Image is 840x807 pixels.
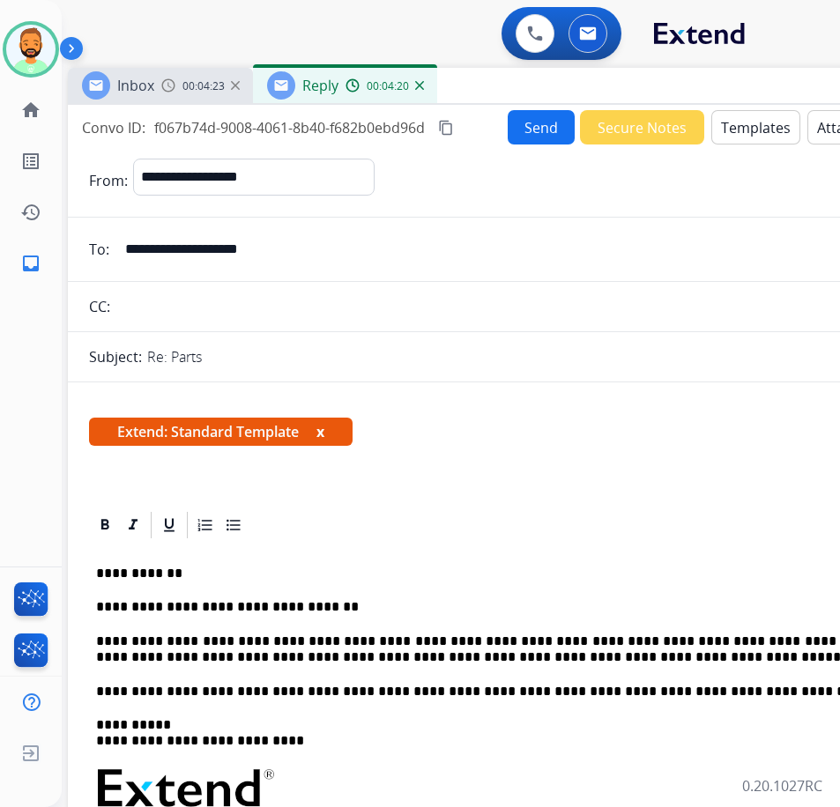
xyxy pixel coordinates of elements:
[220,512,247,538] div: Bullet List
[742,775,822,796] p: 0.20.1027RC
[89,346,142,367] p: Subject:
[92,512,118,538] div: Bold
[302,76,338,95] span: Reply
[6,25,56,74] img: avatar
[89,296,110,317] p: CC:
[192,512,219,538] div: Ordered List
[154,118,425,137] span: f067b74d-9008-4061-8b40-f682b0ebd96d
[156,512,182,538] div: Underline
[508,110,575,144] button: Send
[316,421,324,442] button: x
[182,79,225,93] span: 00:04:23
[580,110,704,144] button: Secure Notes
[82,117,145,138] p: Convo ID:
[120,512,146,538] div: Italic
[89,170,128,191] p: From:
[438,120,454,136] mat-icon: content_copy
[20,253,41,274] mat-icon: inbox
[711,110,800,144] button: Templates
[20,202,41,223] mat-icon: history
[89,418,353,446] span: Extend: Standard Template
[367,79,409,93] span: 00:04:20
[117,76,154,95] span: Inbox
[147,346,202,367] p: Re: Parts
[20,100,41,121] mat-icon: home
[89,239,109,260] p: To:
[20,151,41,172] mat-icon: list_alt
